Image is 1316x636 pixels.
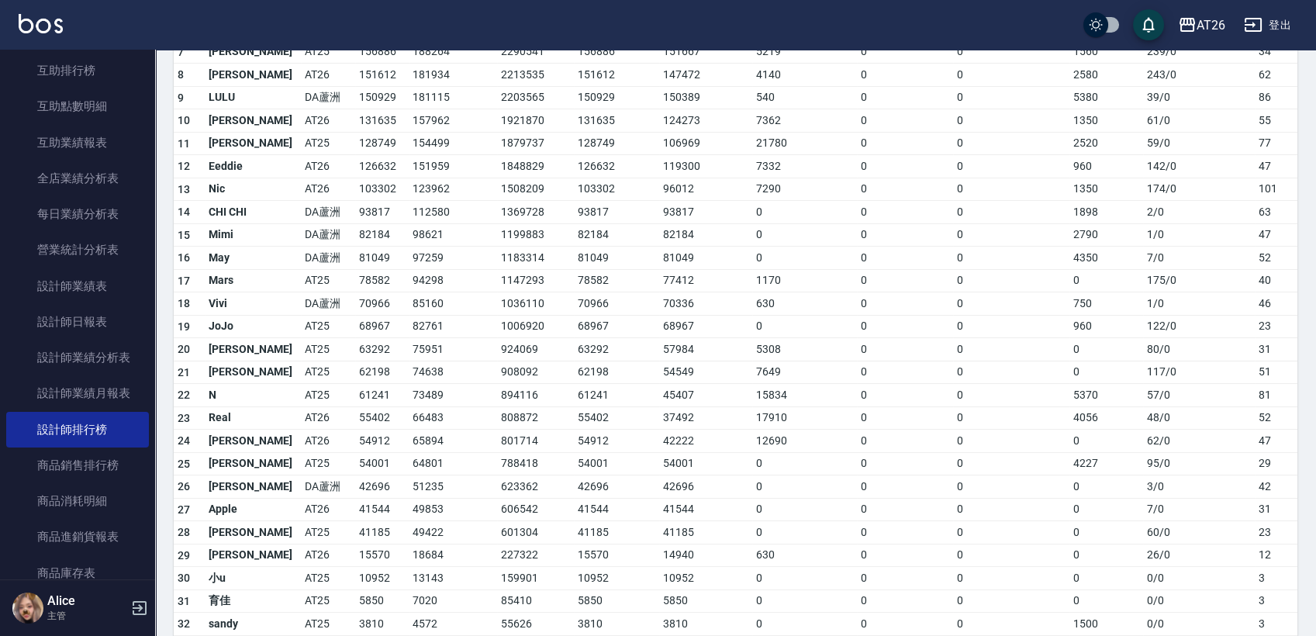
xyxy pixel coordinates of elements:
td: 82184 [659,223,752,247]
td: 23 [1255,315,1297,338]
td: DA蘆洲 [301,292,355,316]
td: 2203565 [497,86,574,109]
td: 47 [1255,155,1297,178]
span: 12 [178,160,191,172]
td: 61 / 0 [1143,109,1255,133]
td: 1879737 [497,132,574,155]
td: [PERSON_NAME] [205,430,301,453]
td: [PERSON_NAME] [205,361,301,384]
td: 1350 [1069,178,1143,201]
span: 26 [178,480,191,493]
td: [PERSON_NAME] [205,40,301,64]
a: 營業統計分析表 [6,232,149,268]
td: 95 / 0 [1143,452,1255,475]
td: 112580 [409,201,497,224]
div: AT26 [1197,16,1225,35]
td: 0 [953,292,1069,316]
td: May [205,247,301,270]
td: 0 [857,40,953,64]
td: 62198 [355,361,409,384]
td: 68967 [659,315,752,338]
td: 126632 [355,155,409,178]
td: 0 [752,452,857,475]
td: 0 [857,178,953,201]
td: 2 / 0 [1143,201,1255,224]
td: 0 [953,384,1069,407]
td: 29 [1255,452,1297,475]
td: 0 [953,315,1069,338]
td: AT25 [301,132,355,155]
td: 142 / 0 [1143,155,1255,178]
td: AT25 [301,269,355,292]
td: 131635 [574,109,659,133]
td: 1560 [1069,40,1143,64]
td: 55402 [574,406,659,430]
span: 20 [178,343,191,355]
td: 188264 [409,40,497,64]
td: 47 [1255,430,1297,453]
td: 788418 [497,452,574,475]
td: 34 [1255,40,1297,64]
button: 登出 [1238,11,1297,40]
td: 93817 [355,201,409,224]
td: 154499 [409,132,497,155]
td: AT25 [301,361,355,384]
td: 156886 [574,40,659,64]
td: 119300 [659,155,752,178]
td: AT25 [301,338,355,361]
td: 59 / 0 [1143,132,1255,155]
span: 8 [178,68,184,81]
td: 150929 [574,86,659,109]
td: [PERSON_NAME] [205,109,301,133]
td: 4350 [1069,247,1143,270]
td: 960 [1069,155,1143,178]
td: 65894 [409,430,497,453]
span: 25 [178,458,191,470]
td: 7649 [752,361,857,384]
td: AT26 [301,178,355,201]
td: 47 [1255,223,1297,247]
a: 設計師排行榜 [6,412,149,448]
td: 0 [1069,338,1143,361]
td: 7290 [752,178,857,201]
span: 27 [178,503,191,516]
td: 122 / 0 [1143,315,1255,338]
td: 2290541 [497,40,574,64]
span: 9 [178,92,184,104]
td: 1006920 [497,315,574,338]
td: 1 / 0 [1143,223,1255,247]
td: 64801 [409,452,497,475]
td: 15834 [752,384,857,407]
td: 55 [1255,109,1297,133]
td: 62 / 0 [1143,430,1255,453]
td: DA蘆洲 [301,223,355,247]
td: 630 [752,292,857,316]
a: 設計師日報表 [6,304,149,340]
span: 21 [178,366,191,378]
td: Real [205,406,301,430]
td: 103302 [355,178,409,201]
td: 82184 [574,223,659,247]
td: 117 / 0 [1143,361,1255,384]
td: 151667 [659,40,752,64]
span: 23 [178,412,191,424]
td: 81049 [574,247,659,270]
a: 互助業績報表 [6,125,149,161]
td: 48 / 0 [1143,406,1255,430]
button: AT26 [1172,9,1231,41]
td: 42696 [355,475,409,499]
td: 157962 [409,109,497,133]
td: 85160 [409,292,497,316]
td: 86 [1255,86,1297,109]
td: 61241 [355,384,409,407]
td: 0 [752,247,857,270]
td: 62 [1255,64,1297,87]
td: 54912 [574,430,659,453]
a: 商品進銷貨報表 [6,519,149,555]
td: 37492 [659,406,752,430]
td: 150929 [355,86,409,109]
td: 128749 [574,132,659,155]
td: N [205,384,301,407]
td: 808872 [497,406,574,430]
td: 124273 [659,109,752,133]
